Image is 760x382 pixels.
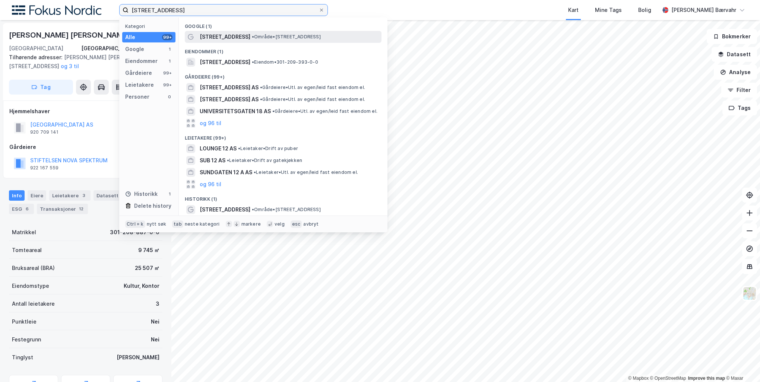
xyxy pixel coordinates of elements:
span: Leietaker • Utl. av egen/leid fast eiendom el. [254,169,358,175]
div: Google [125,45,144,54]
span: Tilhørende adresser: [9,54,64,60]
span: Område • [STREET_ADDRESS] [252,34,321,40]
div: Nei [151,317,159,326]
div: [GEOGRAPHIC_DATA], 208/887 [81,44,162,53]
span: [STREET_ADDRESS] [200,205,250,214]
div: [PERSON_NAME] [PERSON_NAME][STREET_ADDRESS] [9,53,156,71]
iframe: Chat Widget [723,346,760,382]
div: Google (1) [179,17,387,31]
div: Delete history [134,201,171,210]
a: Mapbox [628,376,649,381]
div: 6 [23,205,31,213]
div: Tinglyst [12,353,33,362]
div: Kart [568,6,579,15]
div: Historikk [125,190,158,198]
button: Tag [9,80,73,95]
div: [PERSON_NAME] [PERSON_NAME] 2 [9,29,138,41]
button: og 96 til [200,180,221,189]
a: OpenStreetMap [650,376,686,381]
span: SUB 12 AS [200,156,225,165]
div: Hjemmelshaver [9,107,162,116]
span: Område • [STREET_ADDRESS] [252,207,321,213]
span: [STREET_ADDRESS] AS [200,83,259,92]
a: Improve this map [688,376,725,381]
div: ESG [9,204,34,214]
div: avbryt [303,221,319,227]
span: UNIVERSITETSGATEN 18 AS [200,107,271,116]
div: Eiere [28,190,46,201]
div: 1 [167,58,172,64]
div: 99+ [162,70,172,76]
div: Leietakere [125,80,154,89]
span: Leietaker • Drift av gatekjøkken [227,157,302,163]
div: Transaksjoner [37,204,88,214]
div: Antall leietakere [12,299,55,308]
span: • [254,169,256,175]
div: Eiendommer (1) [179,43,387,56]
span: [STREET_ADDRESS] AS [200,95,259,104]
span: [STREET_ADDRESS] [200,58,250,67]
button: Tags [722,101,757,115]
div: Tomteareal [12,246,42,255]
img: Z [742,286,757,300]
div: [GEOGRAPHIC_DATA] [9,44,63,53]
div: Festegrunn [12,335,41,344]
div: Personer [125,92,149,101]
div: Gårdeiere [9,143,162,152]
div: 12 [77,205,85,213]
div: Gårdeiere [125,69,152,77]
div: Kultur, Kontor [124,281,159,290]
div: 301-208-887-0-0 [110,228,159,237]
div: Bruksareal (BRA) [12,264,55,273]
div: Historikk (1) [179,190,387,204]
div: 99+ [162,82,172,88]
button: og 96 til [200,119,221,128]
div: Kontrollprogram for chat [723,346,760,382]
div: 920 709 141 [30,129,58,135]
div: Bolig [638,6,651,15]
div: Eiendommer [125,57,158,66]
button: Bokmerker [707,29,757,44]
span: Gårdeiere • Utl. av egen/leid fast eiendom el. [260,85,365,90]
div: 0 [167,94,172,100]
span: Leietaker • Drift av puber [238,146,298,152]
span: • [260,85,262,90]
div: Leietakere (99+) [179,129,387,143]
div: 25 507 ㎡ [135,264,159,273]
span: • [252,34,254,39]
div: 9 745 ㎡ [138,246,159,255]
div: velg [275,221,285,227]
div: markere [241,221,261,227]
span: • [227,157,229,163]
span: • [252,59,254,65]
span: • [238,146,240,151]
div: 99+ [162,34,172,40]
div: Leietakere [49,190,91,201]
span: • [252,207,254,212]
div: [PERSON_NAME] Bærvahr [671,6,736,15]
div: esc [291,220,302,228]
span: Gårdeiere • Utl. av egen/leid fast eiendom el. [272,108,377,114]
div: Punktleie [12,317,37,326]
button: Datasett [712,47,757,62]
div: Alle [125,33,135,42]
div: Ctrl + k [125,220,145,228]
span: [STREET_ADDRESS] [200,32,250,41]
button: Filter [721,83,757,98]
img: fokus-nordic-logo.8a93422641609758e4ac.png [12,5,101,15]
span: SUNDGATEN 12 A AS [200,168,252,177]
div: 922 167 559 [30,165,58,171]
div: 1 [167,191,172,197]
div: Matrikkel [12,228,36,237]
span: Eiendom • 301-209-393-0-0 [252,59,318,65]
div: Gårdeiere (99+) [179,68,387,82]
div: 3 [156,299,159,308]
div: Mine Tags [595,6,622,15]
input: Søk på adresse, matrikkel, gårdeiere, leietakere eller personer [129,4,319,16]
span: LOUNGE 12 AS [200,144,237,153]
div: 1 [167,46,172,52]
div: Nei [151,335,159,344]
button: Analyse [714,65,757,80]
div: [PERSON_NAME] [117,353,159,362]
span: • [272,108,275,114]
